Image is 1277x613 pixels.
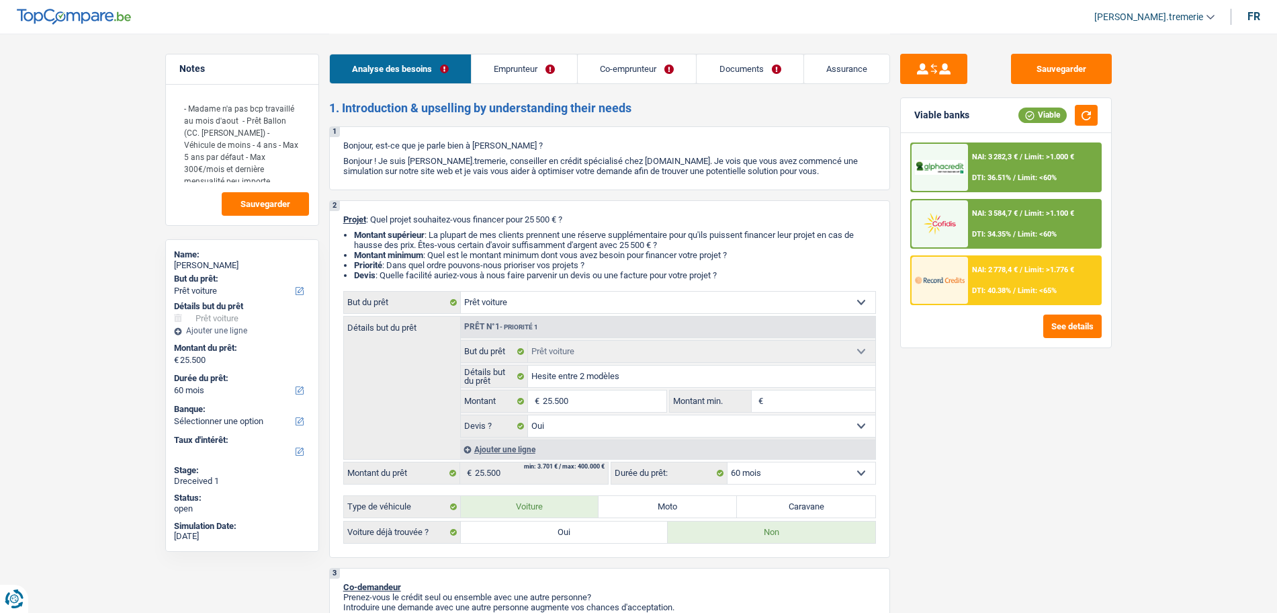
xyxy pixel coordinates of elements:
span: Devis [354,270,376,280]
li: : Quel est le montant minimum dont vous avez besoin pour financer votre projet ? [354,250,876,260]
label: Détails but du prêt [461,366,529,387]
div: [PERSON_NAME] [174,260,310,271]
span: Projet [343,214,366,224]
div: open [174,503,310,514]
label: Montant min. [670,391,752,412]
span: / [1020,265,1022,274]
label: Oui [461,522,668,543]
span: Limit: >1.000 € [1024,153,1074,161]
p: : Quel projet souhaitez-vous financer pour 25 500 € ? [343,214,876,224]
a: [PERSON_NAME].tremerie [1084,6,1215,28]
a: Co-emprunteur [578,54,696,83]
button: Sauvegarder [1011,54,1112,84]
span: Sauvegarder [240,200,290,208]
a: Emprunteur [472,54,577,83]
label: Durée du prêt: [174,373,308,384]
img: AlphaCredit [915,160,965,175]
span: DTI: 34.35% [972,230,1011,239]
span: € [528,391,543,412]
div: Viable [1018,108,1067,122]
p: Bonjour ! Je suis [PERSON_NAME].tremerie, conseiller en crédit spécialisé chez [DOMAIN_NAME]. Je ... [343,156,876,176]
span: € [752,391,766,412]
span: / [1020,209,1022,218]
label: Montant du prêt [344,462,460,484]
span: / [1020,153,1022,161]
span: / [1013,230,1016,239]
div: Prêt n°1 [461,323,541,331]
strong: Montant minimum [354,250,423,260]
span: Co-demandeur [343,582,401,592]
div: Détails but du prêt [174,301,310,312]
h2: 1. Introduction & upselling by understanding their needs [329,101,890,116]
label: But du prêt [344,292,461,313]
span: [PERSON_NAME].tremerie [1094,11,1203,23]
label: Type de véhicule [344,496,461,518]
label: Voiture [461,496,599,518]
label: Montant [461,391,529,412]
div: Ajouter une ligne [174,326,310,335]
div: fr [1247,10,1260,23]
label: Moto [599,496,737,518]
span: Limit: <60% [1018,173,1057,182]
label: Devis ? [461,415,529,437]
a: Analyse des besoins [330,54,471,83]
strong: Priorité [354,260,382,270]
span: DTI: 36.51% [972,173,1011,182]
label: Détails but du prêt [344,317,460,332]
span: € [174,355,179,366]
label: Caravane [737,496,875,518]
span: NAI: 2 778,4 € [972,265,1018,274]
label: Durée du prêt: [611,462,728,484]
span: Limit: <65% [1018,286,1057,295]
div: Viable banks [914,110,969,121]
p: Introduire une demande avec une autre personne augmente vos chances d'acceptation. [343,602,876,612]
img: TopCompare Logo [17,9,131,25]
div: Status: [174,493,310,503]
button: See details [1043,315,1102,338]
img: Cofidis [915,211,965,236]
span: € [460,462,475,484]
div: min: 3.701 € / max: 400.000 € [524,464,605,470]
div: 2 [330,201,340,211]
li: : Quelle facilité auriez-vous à nous faire parvenir un devis ou une facture pour votre projet ? [354,270,876,280]
li: : La plupart de mes clients prennent une réserve supplémentaire pour qu'ils puissent financer leu... [354,230,876,250]
a: Documents [697,54,803,83]
label: Taux d'intérêt: [174,435,308,446]
span: Limit: >1.100 € [1024,209,1074,218]
button: Sauvegarder [222,192,309,216]
label: Banque: [174,404,308,415]
label: Montant du prêt: [174,343,308,354]
label: Non [668,522,875,543]
span: DTI: 40.38% [972,286,1011,295]
span: / [1013,173,1016,182]
div: Simulation Date: [174,521,310,532]
li: : Dans quel ordre pouvons-nous prioriser vos projets ? [354,260,876,270]
p: Bonjour, est-ce que je parle bien à [PERSON_NAME] ? [343,140,876,151]
div: Dreceived 1 [174,476,310,487]
div: Name: [174,249,310,260]
div: [DATE] [174,531,310,542]
p: Prenez-vous le crédit seul ou ensemble avec une autre personne? [343,592,876,602]
span: Limit: >1.776 € [1024,265,1074,274]
label: Voiture déjà trouvée ? [344,522,461,543]
span: Limit: <60% [1018,230,1057,239]
label: But du prêt: [174,274,308,284]
div: Ajouter une ligne [460,440,875,459]
span: NAI: 3 282,3 € [972,153,1018,161]
strong: Montant supérieur [354,230,425,240]
a: Assurance [804,54,889,83]
div: 1 [330,127,340,137]
div: Stage: [174,465,310,476]
span: NAI: 3 584,7 € [972,209,1018,218]
span: / [1013,286,1016,295]
img: Record Credits [915,268,965,292]
h5: Notes [179,63,305,75]
div: 3 [330,569,340,579]
span: - Priorité 1 [500,323,538,331]
label: But du prêt [461,341,529,362]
